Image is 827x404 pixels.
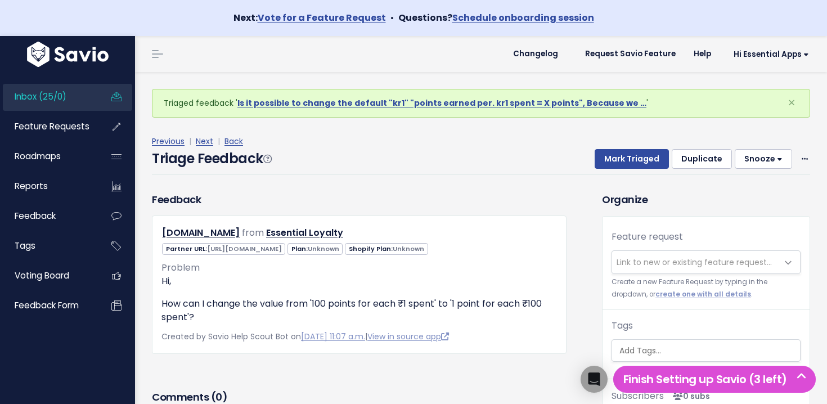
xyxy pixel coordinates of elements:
[15,120,89,132] span: Feature Requests
[15,180,48,192] span: Reports
[162,226,240,239] a: [DOMAIN_NAME]
[788,93,795,112] span: ×
[196,136,213,147] a: Next
[581,366,608,393] div: Open Intercom Messenger
[15,210,56,222] span: Feedback
[308,244,339,253] span: Unknown
[612,276,801,300] small: Create a new Feature Request by typing in the dropdown, or .
[735,149,792,169] button: Snooze
[287,243,343,255] span: Plan:
[3,263,93,289] a: Voting Board
[15,240,35,252] span: Tags
[215,390,222,404] span: 0
[576,46,685,62] a: Request Savio Feature
[301,331,365,342] a: [DATE] 11:07 a.m.
[3,114,93,140] a: Feature Requests
[776,89,807,116] button: Close
[15,91,66,102] span: Inbox (25/0)
[187,136,194,147] span: |
[237,97,646,109] a: Is it possible to change the default "kr1" "points earned per. kr1 spent = X points", Because we …
[398,11,594,24] strong: Questions?
[3,233,93,259] a: Tags
[266,226,343,239] a: Essential Loyalty
[3,143,93,169] a: Roadmaps
[15,270,69,281] span: Voting Board
[3,293,93,318] a: Feedback form
[3,173,93,199] a: Reports
[215,136,222,147] span: |
[367,331,449,342] a: View in source app
[152,89,810,118] div: Triaged feedback ' '
[3,84,93,110] a: Inbox (25/0)
[152,192,201,207] h3: Feedback
[207,244,282,253] span: [URL][DOMAIN_NAME]
[258,11,386,24] a: Vote for a Feature Request
[672,149,732,169] button: Duplicate
[655,290,751,299] a: create one with all details
[720,46,818,63] a: Hi Essential Apps
[668,390,710,402] span: <p><strong>Subscribers</strong><br><br> No subscribers yet<br> </p>
[602,192,810,207] h3: Organize
[161,275,557,288] p: Hi,
[24,42,111,67] img: logo-white.9d6f32f41409.svg
[685,46,720,62] a: Help
[612,389,664,402] span: Subscribers
[3,203,93,229] a: Feedback
[15,150,61,162] span: Roadmaps
[161,261,200,274] span: Problem
[617,257,772,268] span: Link to new or existing feature request...
[161,297,557,324] p: How can I change the value from '100 points for each ₹1 spent' to '1 point for each ₹100 spent'?
[612,230,683,244] label: Feature request
[15,299,79,311] span: Feedback form
[734,50,809,59] span: Hi Essential Apps
[152,149,271,169] h4: Triage Feedback
[390,11,394,24] span: •
[242,226,264,239] span: from
[595,149,669,169] button: Mark Triaged
[393,244,424,253] span: Unknown
[233,11,386,24] strong: Next:
[513,50,558,58] span: Changelog
[612,319,633,333] label: Tags
[152,136,185,147] a: Previous
[615,345,803,357] input: Add Tags...
[345,243,428,255] span: Shopify Plan:
[452,11,594,24] a: Schedule onboarding session
[618,371,811,388] h5: Finish Setting up Savio (3 left)
[162,243,285,255] span: Partner URL:
[161,331,449,342] span: Created by Savio Help Scout Bot on |
[224,136,243,147] a: Back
